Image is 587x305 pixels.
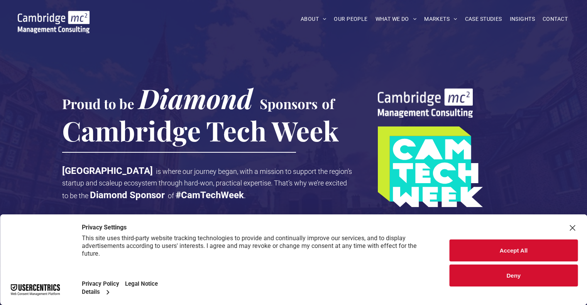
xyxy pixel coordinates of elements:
[244,192,246,200] span: .
[378,126,483,207] img: A turquoise and lime green geometric graphic with the words CAM TECH WEEK in bold white letters s...
[62,214,350,243] span: Our experts will be in attendance throughout the week, joining conversations on everything from A...
[539,13,572,25] a: CONTACT
[260,94,318,113] span: Sponsors
[139,80,253,116] span: Diamond
[62,167,352,200] span: is where our journey began, with a mission to support the region’s startup and scaleup ecosystem ...
[62,112,339,148] span: Cambridge Tech Week
[330,13,371,25] a: OUR PEOPLE
[90,190,165,201] strong: Diamond Sponsor
[420,13,461,25] a: MARKETS
[62,165,153,176] strong: [GEOGRAPHIC_DATA]
[322,94,334,113] span: of
[176,190,244,201] strong: #CamTechWeek
[168,192,174,200] span: of
[18,11,90,33] img: Go to Homepage
[297,13,330,25] a: ABOUT
[372,13,421,25] a: WHAT WE DO
[506,13,539,25] a: INSIGHTS
[461,13,506,25] a: CASE STUDIES
[62,94,134,113] span: Proud to be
